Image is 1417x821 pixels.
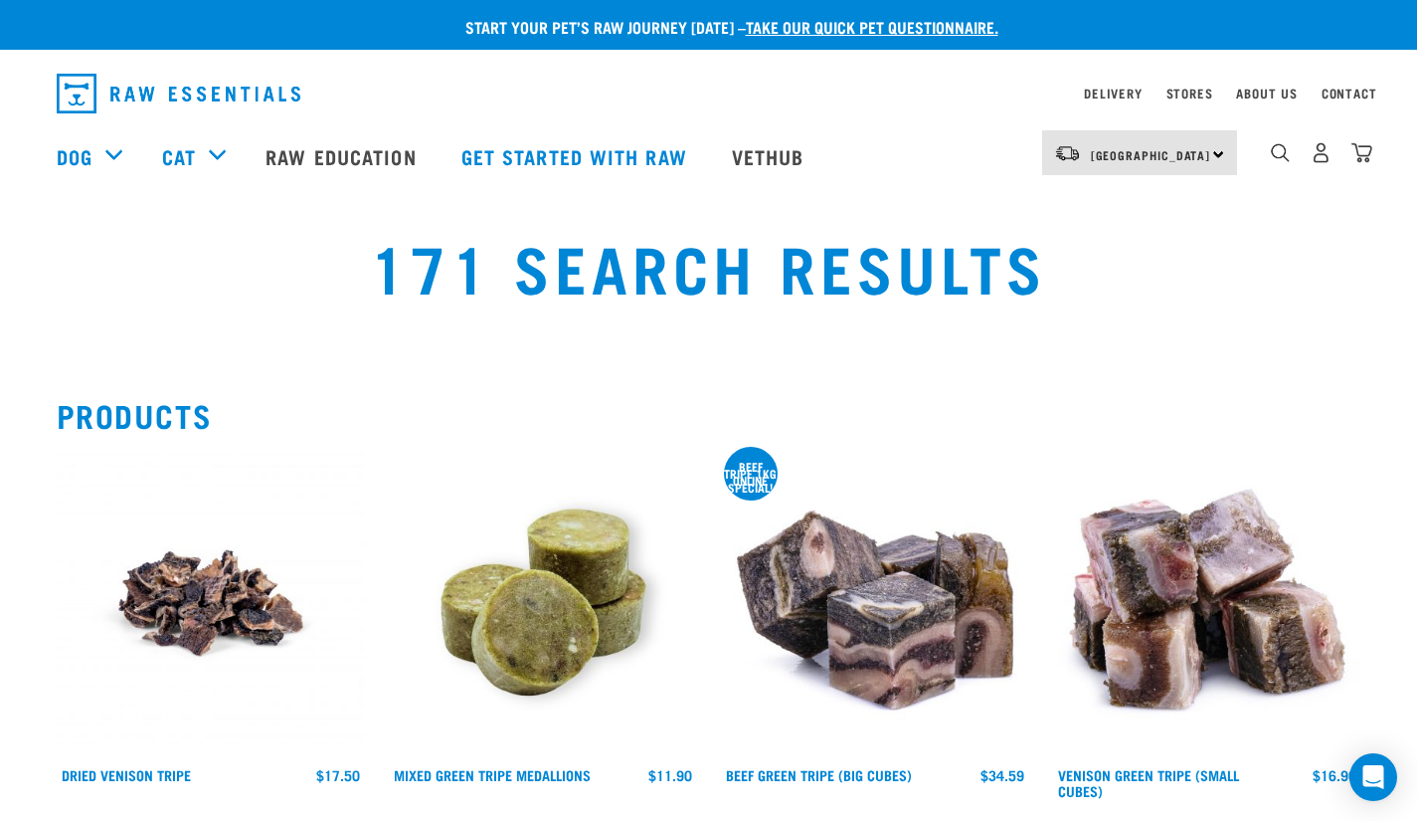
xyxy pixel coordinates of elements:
img: home-icon-1@2x.png [1271,143,1290,162]
a: Beef Green Tripe (Big Cubes) [726,771,912,778]
a: Contact [1322,90,1377,97]
a: Delivery [1084,90,1142,97]
div: $16.90 [1313,767,1356,783]
a: Cat [162,141,196,171]
img: user.png [1311,142,1331,163]
a: Raw Education [246,116,441,196]
img: home-icon@2x.png [1351,142,1372,163]
div: Open Intercom Messenger [1349,753,1397,801]
div: Beef tripe 1kg online special! [724,463,778,491]
img: van-moving.png [1054,144,1081,162]
img: 1079 Green Tripe Venison 01 [1053,449,1361,757]
a: Get started with Raw [442,116,712,196]
img: Dried Vension Tripe 1691 [57,449,365,757]
a: About Us [1236,90,1297,97]
img: Mixed Green Tripe [389,449,697,757]
nav: dropdown navigation [41,66,1377,121]
a: Venison Green Tripe (Small Cubes) [1058,771,1239,794]
div: $34.59 [980,767,1024,783]
img: Raw Essentials Logo [57,74,300,113]
span: [GEOGRAPHIC_DATA] [1091,151,1211,158]
a: take our quick pet questionnaire. [746,22,998,31]
a: Vethub [712,116,829,196]
a: Dried Venison Tripe [62,771,191,778]
a: Stores [1166,90,1213,97]
div: $11.90 [648,767,692,783]
h2: Products [57,397,1361,433]
h1: 171 Search Results [272,230,1146,302]
a: Mixed Green Tripe Medallions [394,771,591,778]
a: Dog [57,141,92,171]
div: $17.50 [316,767,360,783]
img: 1044 Green Tripe Beef [721,449,1029,757]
